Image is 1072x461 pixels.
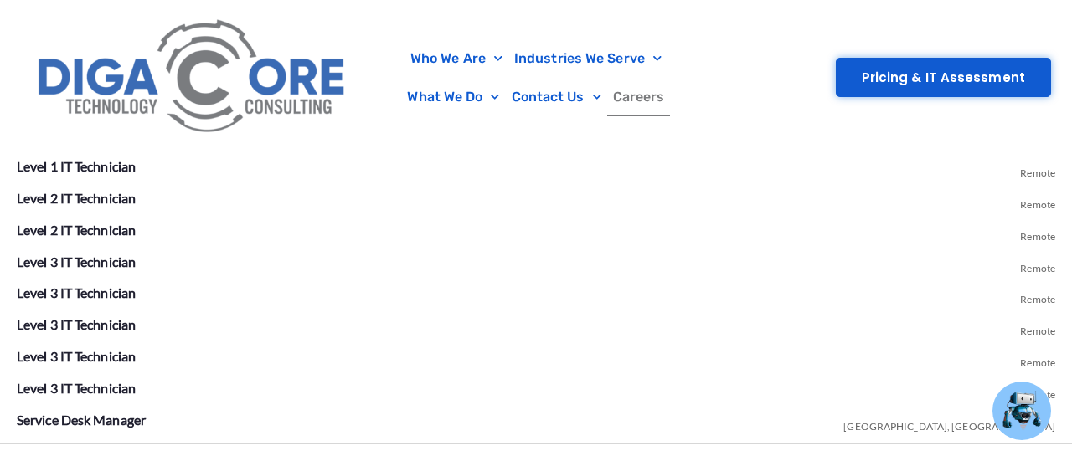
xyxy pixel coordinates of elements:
[17,190,136,206] a: Level 2 IT Technician
[1020,280,1055,312] span: Remote
[862,71,1025,84] span: Pricing & IT Assessment
[17,222,136,238] a: Level 2 IT Technician
[1020,249,1055,281] span: Remote
[17,254,136,269] a: Level 3 IT Technician
[17,284,136,300] a: Level 3 IT Technician
[1020,154,1055,186] span: Remote
[17,158,136,174] a: Level 1 IT Technician
[836,58,1051,97] a: Pricing & IT Assessment
[17,316,136,332] a: Level 3 IT Technician
[843,407,1055,439] span: [GEOGRAPHIC_DATA], [GEOGRAPHIC_DATA]
[401,78,505,116] a: What We Do
[17,412,146,428] a: Service Desk Manager
[17,348,136,364] a: Level 3 IT Technician
[1020,344,1055,376] span: Remote
[607,78,671,116] a: Careers
[29,8,356,147] img: Digacore Logo
[508,39,667,78] a: Industries We Serve
[1020,218,1055,249] span: Remote
[506,78,607,116] a: Contact Us
[17,380,136,396] a: Level 3 IT Technician
[1020,186,1055,218] span: Remote
[405,39,508,78] a: Who We Are
[1020,312,1055,344] span: Remote
[364,39,708,116] nav: Menu
[1020,376,1055,407] span: Remote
